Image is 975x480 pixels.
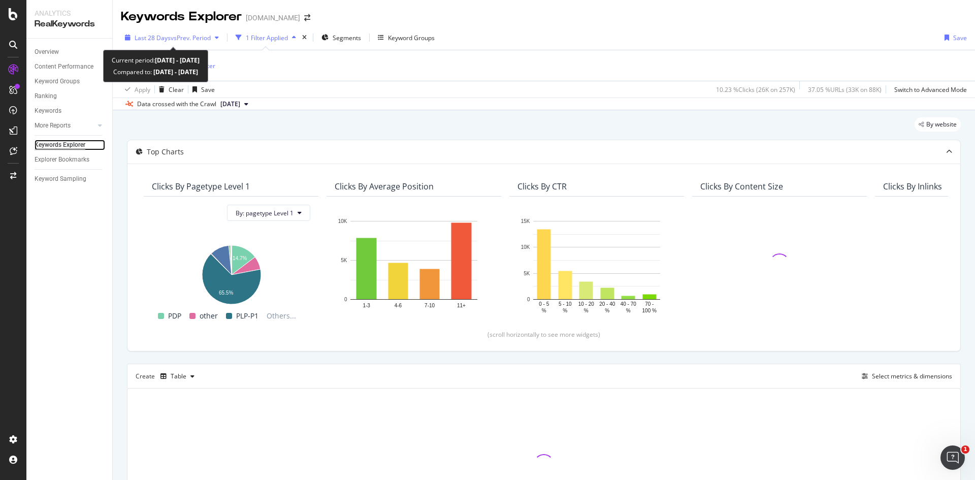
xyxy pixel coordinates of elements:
[344,297,347,302] text: 0
[35,106,105,116] a: Keywords
[915,117,961,132] div: legacy label
[341,258,347,263] text: 5K
[335,216,493,314] svg: A chart.
[940,29,967,46] button: Save
[872,372,952,380] div: Select metrics & dimensions
[333,34,361,42] span: Segments
[35,154,105,165] a: Explorer Bookmarks
[700,181,783,191] div: Clicks By Content Size
[599,301,615,307] text: 20 - 40
[219,291,233,296] text: 65.5%
[233,256,247,262] text: 14.7%
[961,445,969,454] span: 1
[517,181,567,191] div: Clicks By CTR
[246,34,288,42] div: 1 Filter Applied
[645,301,654,307] text: 70 -
[147,147,184,157] div: Top Charts
[527,297,530,302] text: 0
[35,47,105,57] a: Overview
[35,91,105,102] a: Ranking
[35,106,61,116] div: Keywords
[338,218,347,224] text: 10K
[35,154,89,165] div: Explorer Bookmarks
[152,240,310,306] svg: A chart.
[621,301,637,307] text: 40 - 70
[304,14,310,21] div: arrow-right-arrow-left
[35,174,105,184] a: Keyword Sampling
[35,140,105,150] a: Keywords Explorer
[542,308,546,313] text: %
[136,368,199,385] div: Create
[112,54,200,66] div: Current period:
[140,330,948,339] div: (scroll horizontally to see more widgets)
[168,310,181,322] span: PDP
[808,85,882,94] div: 37.05 % URLs ( 33K on 88K )
[539,301,549,307] text: 0 - 5
[563,308,567,313] text: %
[858,370,952,382] button: Select metrics & dimensions
[894,85,967,94] div: Switch to Advanced Mode
[155,81,184,98] button: Clear
[263,310,300,322] span: Others...
[890,81,967,98] button: Switch to Advanced Mode
[584,308,589,313] text: %
[121,81,150,98] button: Apply
[559,301,572,307] text: 5 - 10
[236,209,294,217] span: By: pagetype Level 1
[35,76,105,87] a: Keyword Groups
[121,29,223,46] button: Last 28 DaysvsPrev. Period
[155,56,200,65] b: [DATE] - [DATE]
[578,301,595,307] text: 10 - 20
[135,34,171,42] span: Last 28 Days
[457,303,466,308] text: 11+
[188,81,215,98] button: Save
[156,368,199,385] button: Table
[521,218,530,224] text: 15K
[388,34,435,42] div: Keyword Groups
[35,61,105,72] a: Content Performance
[335,181,434,191] div: Clicks By Average Position
[201,85,215,94] div: Save
[246,13,300,23] div: [DOMAIN_NAME]
[425,303,435,308] text: 7-10
[605,308,609,313] text: %
[926,121,957,127] span: By website
[626,308,631,313] text: %
[395,303,402,308] text: 4-6
[35,91,57,102] div: Ranking
[300,33,309,43] div: times
[883,181,942,191] div: Clicks By Inlinks
[35,47,59,57] div: Overview
[152,68,198,76] b: [DATE] - [DATE]
[232,29,300,46] button: 1 Filter Applied
[35,140,85,150] div: Keywords Explorer
[216,98,252,110] button: [DATE]
[220,100,240,109] span: 2025 Sep. 15th
[35,76,80,87] div: Keyword Groups
[169,85,184,94] div: Clear
[317,29,365,46] button: Segments
[521,245,530,250] text: 10K
[171,34,211,42] span: vs Prev. Period
[953,34,967,42] div: Save
[35,174,86,184] div: Keyword Sampling
[642,308,657,313] text: 100 %
[524,271,530,276] text: 5K
[227,205,310,221] button: By: pagetype Level 1
[35,61,93,72] div: Content Performance
[374,29,439,46] button: Keyword Groups
[236,310,258,322] span: PLP-P1
[137,100,216,109] div: Data crossed with the Crawl
[940,445,965,470] iframe: Intercom live chat
[171,373,186,379] div: Table
[35,8,104,18] div: Analytics
[35,120,71,131] div: More Reports
[517,216,676,314] svg: A chart.
[200,310,218,322] span: other
[152,181,250,191] div: Clicks By pagetype Level 1
[121,8,242,25] div: Keywords Explorer
[716,85,795,94] div: 10.23 % Clicks ( 26K on 257K )
[35,18,104,30] div: RealKeywords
